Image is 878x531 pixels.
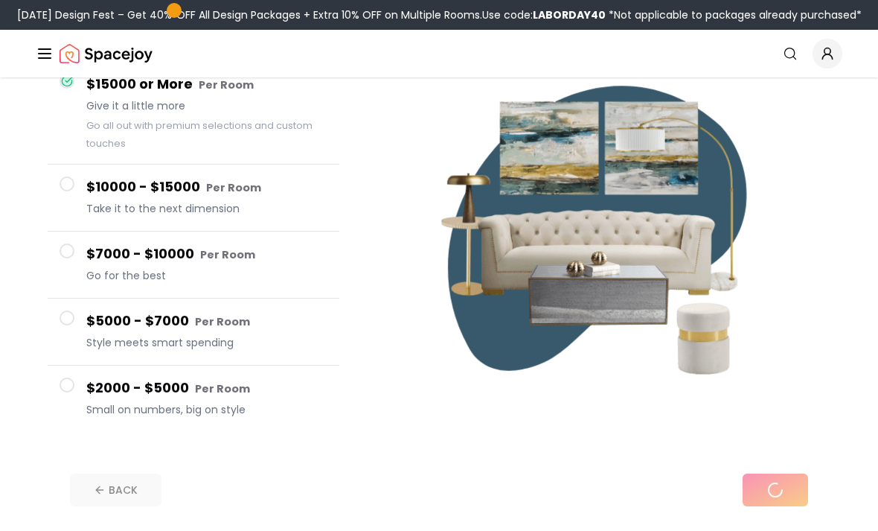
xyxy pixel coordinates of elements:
span: Style meets smart spending [86,335,327,350]
b: LABORDAY40 [533,7,606,22]
span: Use code: [482,7,606,22]
div: [DATE] Design Fest – Get 40% OFF All Design Packages + Extra 10% OFF on Multiple Rooms. [17,7,862,22]
small: Per Room [200,247,255,262]
small: Per Room [195,314,250,329]
button: $15000 or More Per RoomGive it a little moreGo all out with premium selections and custom touches [48,62,339,165]
button: $2000 - $5000 Per RoomSmall on numbers, big on style [48,366,339,432]
h4: $10000 - $15000 [86,177,327,198]
button: $10000 - $15000 Per RoomTake it to the next dimension [48,165,339,232]
small: Per Room [195,381,250,396]
h4: $7000 - $10000 [86,244,327,265]
button: $5000 - $7000 Per RoomStyle meets smart spending [48,299,339,366]
button: $7000 - $10000 Per RoomGo for the best [48,232,339,299]
span: *Not applicable to packages already purchased* [606,7,862,22]
a: Spacejoy [60,39,153,69]
h4: $5000 - $7000 [86,311,327,332]
span: Small on numbers, big on style [86,402,327,417]
small: Per Room [206,180,261,195]
h4: $2000 - $5000 [86,378,327,399]
nav: Global [36,30,842,77]
img: Spacejoy Logo [60,39,153,69]
span: Go for the best [86,268,327,283]
span: Take it to the next dimension [86,201,327,216]
small: Go all out with premium selections and custom touches [86,119,313,150]
span: Give it a little more [86,98,327,113]
h4: $15000 or More [86,74,327,95]
small: Per Room [199,77,254,92]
